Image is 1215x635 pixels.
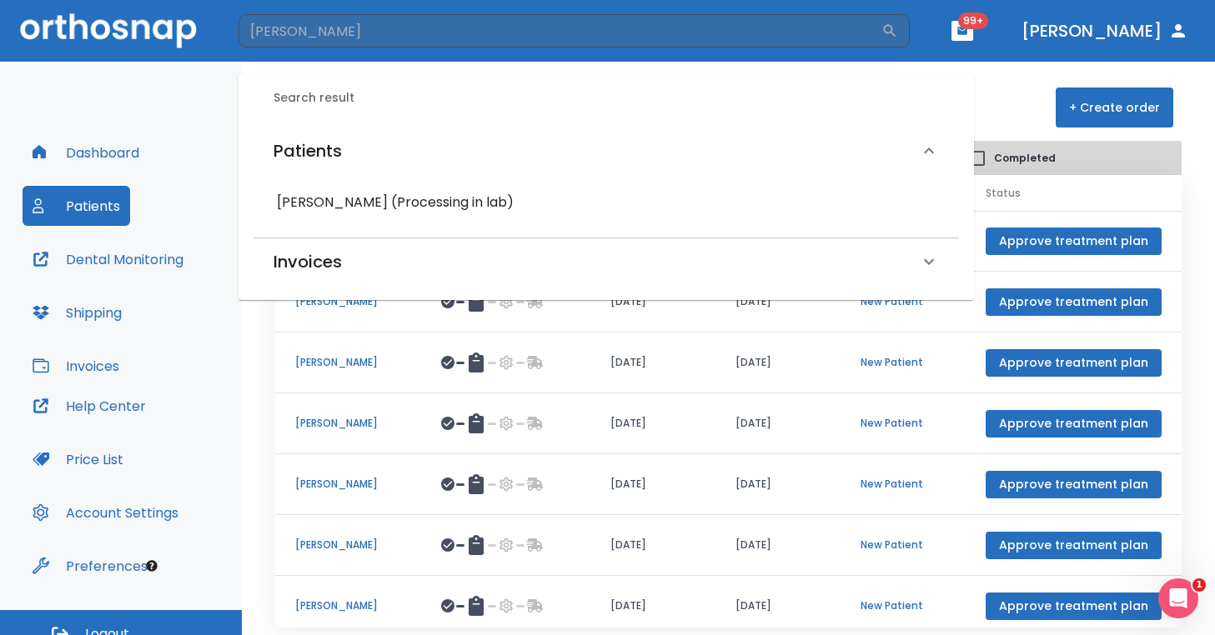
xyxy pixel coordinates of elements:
[23,132,149,172] button: Dashboard
[986,532,1162,559] button: Approve treatment plan
[590,272,715,332] td: [DATE]
[238,14,881,47] input: Search by Patient Name or Case #
[861,355,946,370] p: New Patient
[144,558,159,573] div: Tooltip anchor
[274,248,342,275] h6: Invoices
[295,294,401,309] p: [PERSON_NAME]
[590,393,715,454] td: [DATE]
[295,598,401,613] p: [PERSON_NAME]
[861,416,946,431] p: New Patient
[254,121,959,181] div: Patients
[295,416,401,431] p: [PERSON_NAME]
[23,492,188,532] button: Account Settings
[274,137,342,164] h6: Patients
[590,332,715,393] td: [DATE]
[295,537,401,552] p: [PERSON_NAME]
[23,346,129,386] button: Invoices
[590,515,715,576] td: [DATE]
[986,592,1162,620] button: Approve treatment plan
[986,410,1162,437] button: Approve treatment plan
[986,186,1021,201] span: Status
[295,477,401,492] p: [PERSON_NAME]
[715,515,841,576] td: [DATE]
[295,355,401,370] p: [PERSON_NAME]
[23,386,156,426] button: Help Center
[986,227,1162,255] button: Approve treatment plan
[1056,87,1173,127] button: + Create order
[274,89,959,107] h6: Search result
[861,294,946,309] p: New Patient
[986,288,1162,316] button: Approve treatment plan
[986,471,1162,498] button: Approve treatment plan
[715,332,841,393] td: [DATE]
[20,13,197,47] img: Orthosnap
[1158,578,1198,618] iframe: Intercom live chat
[23,546,158,586] button: Preferences
[254,238,959,285] div: Invoices
[23,292,132,332] button: Shipping
[23,239,193,279] button: Dental Monitoring
[986,349,1162,377] button: Approve treatment plan
[1015,16,1195,46] button: [PERSON_NAME]
[715,454,841,515] td: [DATE]
[861,537,946,552] p: New Patient
[861,477,946,492] p: New Patient
[715,272,841,332] td: [DATE]
[994,151,1056,166] span: Completed
[590,454,715,515] td: [DATE]
[1192,578,1206,592] span: 1
[23,186,130,226] button: Patients
[715,393,841,454] td: [DATE]
[277,191,936,214] h6: [PERSON_NAME] (Processing in lab)
[861,598,946,613] p: New Patient
[958,12,988,29] span: 99+
[23,439,133,479] button: Price List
